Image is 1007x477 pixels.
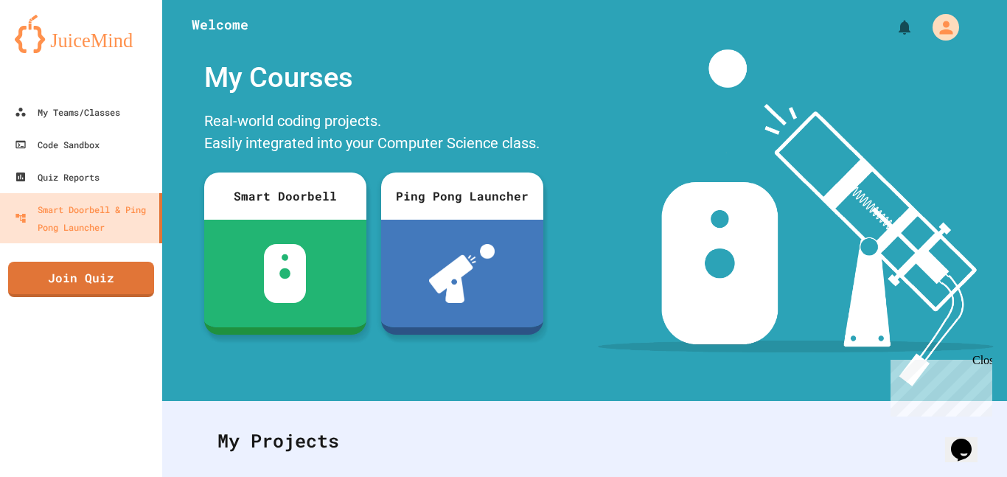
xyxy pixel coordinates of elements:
[6,6,102,94] div: Chat with us now!Close
[15,103,120,121] div: My Teams/Classes
[8,262,154,297] a: Join Quiz
[15,201,153,236] div: Smart Doorbell & Ping Pong Launcher
[429,244,495,303] img: ppl-with-ball.png
[885,354,992,417] iframe: chat widget
[917,10,963,44] div: My Account
[945,418,992,462] iframe: chat widget
[15,15,147,53] img: logo-orange.svg
[868,15,917,40] div: My Notifications
[15,168,100,186] div: Quiz Reports
[197,49,551,106] div: My Courses
[204,173,366,220] div: Smart Doorbell
[203,412,966,470] div: My Projects
[197,106,551,161] div: Real-world coding projects. Easily integrated into your Computer Science class.
[264,244,306,303] img: sdb-white.svg
[381,173,543,220] div: Ping Pong Launcher
[15,136,100,153] div: Code Sandbox
[598,49,993,386] img: banner-image-my-projects.png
